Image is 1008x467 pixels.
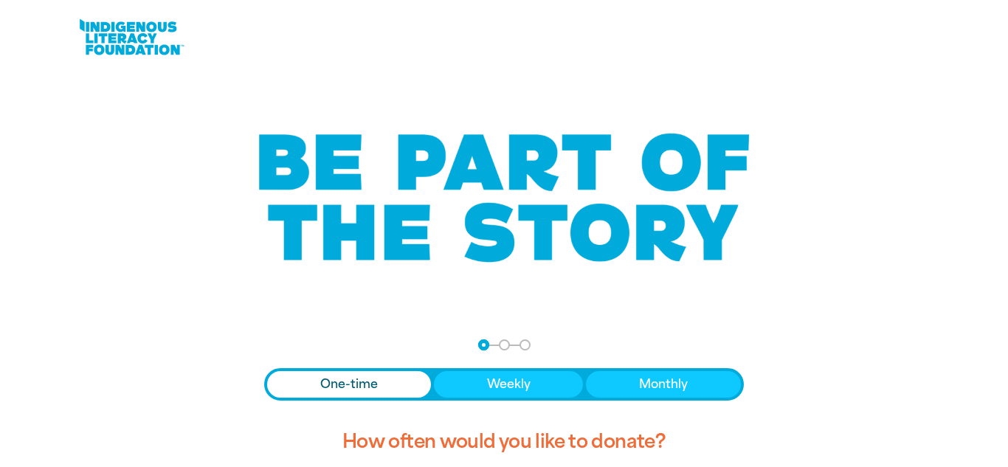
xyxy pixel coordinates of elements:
span: One-time [320,376,378,393]
button: Weekly [434,371,584,398]
button: One-time [267,371,431,398]
div: Donation frequency [264,368,744,401]
h2: How often would you like to donate? [264,418,744,466]
button: Navigate to step 1 of 3 to enter your donation amount [478,339,489,350]
button: Navigate to step 3 of 3 to enter your payment details [519,339,531,350]
img: Be part of the story [246,104,762,292]
span: Weekly [487,376,531,393]
button: Monthly [586,371,741,398]
button: Navigate to step 2 of 3 to enter your details [499,339,510,350]
span: Monthly [639,376,688,393]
